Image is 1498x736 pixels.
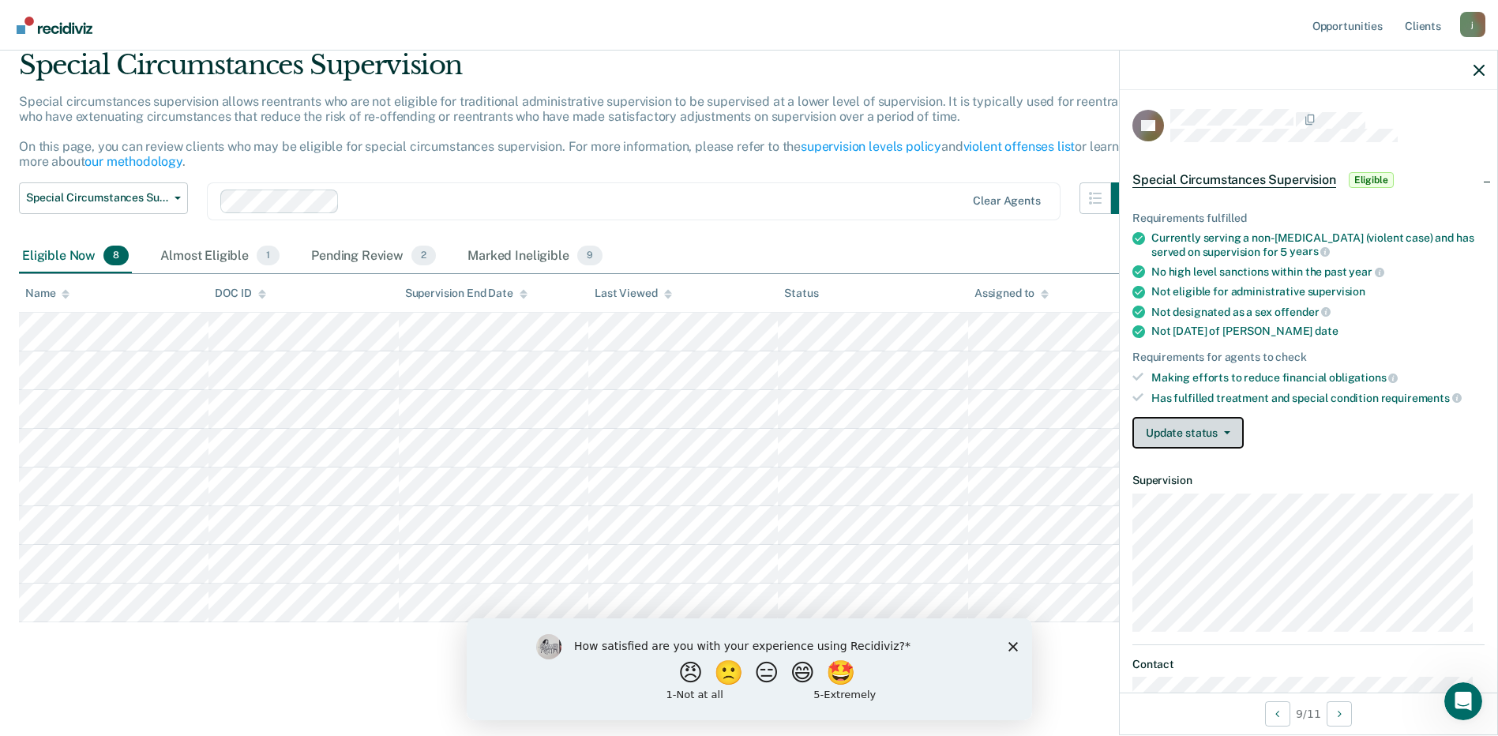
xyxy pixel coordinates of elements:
div: Requirements for agents to check [1132,351,1485,364]
iframe: Survey by Kim from Recidiviz [467,618,1032,720]
span: 2 [411,246,436,266]
div: Marked Ineligible [464,239,606,274]
div: Not designated as a sex [1151,305,1485,319]
div: No high level sanctions within the past [1151,265,1485,279]
span: offender [1275,306,1331,318]
div: j [1460,12,1485,37]
span: year [1349,265,1383,278]
span: Special Circumstances Supervision [26,191,168,205]
div: Clear agents [973,194,1040,208]
div: Special Circumstances SupervisionEligible [1120,155,1497,205]
button: Next Opportunity [1327,701,1352,727]
p: Special circumstances supervision allows reentrants who are not eligible for traditional administ... [19,94,1136,170]
div: Not [DATE] of [PERSON_NAME] [1151,325,1485,338]
div: Currently serving a non-[MEDICAL_DATA] (violent case) and has served on supervision for 5 [1151,231,1485,258]
a: our methodology [84,154,182,169]
span: date [1315,325,1338,337]
div: Special Circumstances Supervision [19,49,1143,94]
div: Making efforts to reduce financial [1151,370,1485,385]
a: violent offenses list [963,139,1076,154]
span: 1 [257,246,280,266]
span: 8 [103,246,129,266]
span: Eligible [1349,172,1394,188]
span: years [1290,245,1330,257]
div: Has fulfilled treatment and special condition [1151,391,1485,405]
div: Almost Eligible [157,239,283,274]
div: Name [25,287,69,300]
div: 9 / 11 [1120,693,1497,734]
span: obligations [1329,371,1398,384]
div: Requirements fulfilled [1132,212,1485,225]
div: Eligible Now [19,239,132,274]
div: Supervision End Date [405,287,527,300]
div: Status [784,287,818,300]
iframe: Intercom live chat [1444,682,1482,720]
dt: Contact [1132,658,1485,671]
div: Assigned to [974,287,1049,300]
span: supervision [1308,285,1365,298]
button: Previous Opportunity [1265,701,1290,727]
span: Special Circumstances Supervision [1132,172,1336,188]
span: 9 [577,246,603,266]
dt: Supervision [1132,474,1485,487]
div: Not eligible for administrative [1151,285,1485,299]
div: Pending Review [308,239,439,274]
a: supervision levels policy [801,139,941,154]
button: Profile dropdown button [1460,12,1485,37]
button: Update status [1132,417,1244,449]
img: Recidiviz [17,17,92,34]
div: Last Viewed [595,287,671,300]
span: requirements [1381,392,1462,404]
div: DOC ID [215,287,265,300]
